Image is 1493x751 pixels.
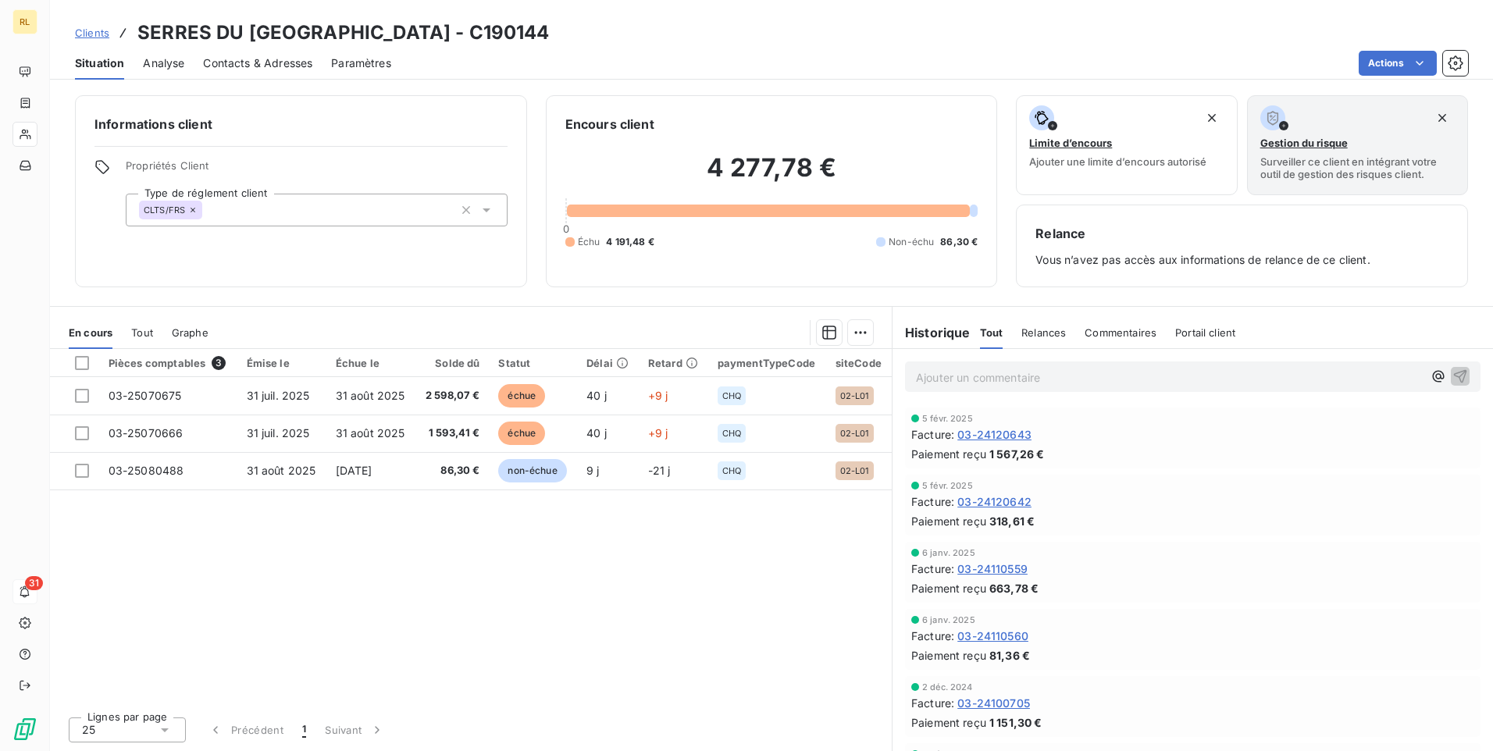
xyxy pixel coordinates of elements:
[911,493,954,510] span: Facture :
[143,55,184,71] span: Analyse
[586,426,607,440] span: 40 j
[922,481,973,490] span: 5 févr. 2025
[1260,155,1455,180] span: Surveiller ce client en intégrant votre outil de gestion des risques client.
[109,464,184,477] span: 03-25080488
[911,426,954,443] span: Facture :
[957,628,1028,644] span: 03-24110560
[247,357,317,369] div: Émise le
[75,25,109,41] a: Clients
[1021,326,1066,339] span: Relances
[1175,326,1235,339] span: Portail client
[1029,155,1206,168] span: Ajouter une limite d’encours autorisé
[889,235,934,249] span: Non-échu
[302,722,306,738] span: 1
[586,357,629,369] div: Délai
[425,388,480,404] span: 2 598,07 €
[840,429,869,438] span: 02-L01
[126,159,508,181] span: Propriétés Client
[893,323,971,342] h6: Historique
[1440,698,1477,735] iframe: Intercom live chat
[911,513,986,529] span: Paiement reçu
[247,389,310,402] span: 31 juil. 2025
[989,446,1045,462] span: 1 567,26 €
[25,576,43,590] span: 31
[498,422,545,445] span: échue
[606,235,654,249] span: 4 191,48 €
[293,714,315,746] button: 1
[578,235,600,249] span: Échu
[840,391,869,400] span: 02-L01
[565,152,978,199] h2: 4 277,78 €
[1016,95,1237,195] button: Limite d’encoursAjouter une limite d’encours autorisé
[109,426,184,440] span: 03-25070666
[565,115,654,133] h6: Encours client
[957,426,1032,443] span: 03-24120643
[425,463,480,479] span: 86,30 €
[911,714,986,731] span: Paiement reçu
[940,235,978,249] span: 86,30 €
[425,425,480,441] span: 1 593,41 €
[498,357,568,369] div: Statut
[247,426,310,440] span: 31 juil. 2025
[336,357,406,369] div: Échue le
[586,389,607,402] span: 40 j
[989,580,1039,596] span: 663,78 €
[144,205,185,215] span: CLTS/FRS
[498,384,545,408] span: échue
[648,464,671,477] span: -21 j
[957,695,1030,711] span: 03-24100705
[563,222,569,235] span: 0
[922,682,973,692] span: 2 déc. 2024
[911,628,954,644] span: Facture :
[718,357,817,369] div: paymentTypeCode
[989,714,1042,731] span: 1 151,30 €
[331,55,391,71] span: Paramètres
[131,326,153,339] span: Tout
[722,429,741,438] span: CHQ
[980,326,1003,339] span: Tout
[722,391,741,400] span: CHQ
[1260,137,1348,149] span: Gestion du risque
[836,357,882,369] div: siteCode
[911,695,954,711] span: Facture :
[12,717,37,742] img: Logo LeanPay
[247,464,316,477] span: 31 août 2025
[911,446,986,462] span: Paiement reçu
[425,357,480,369] div: Solde dû
[1247,95,1468,195] button: Gestion du risqueSurveiller ce client en intégrant votre outil de gestion des risques client.
[212,356,226,370] span: 3
[1029,137,1112,149] span: Limite d’encours
[82,722,95,738] span: 25
[75,27,109,39] span: Clients
[69,326,112,339] span: En cours
[109,389,182,402] span: 03-25070675
[336,464,372,477] span: [DATE]
[1085,326,1156,339] span: Commentaires
[957,493,1032,510] span: 03-24120642
[922,414,973,423] span: 5 févr. 2025
[198,714,293,746] button: Précédent
[202,203,215,217] input: Ajouter une valeur
[1035,224,1448,243] h6: Relance
[586,464,599,477] span: 9 j
[989,513,1035,529] span: 318,61 €
[840,466,869,475] span: 02-L01
[648,357,699,369] div: Retard
[75,55,124,71] span: Situation
[648,389,668,402] span: +9 j
[648,426,668,440] span: +9 j
[498,459,566,482] span: non-échue
[911,647,986,664] span: Paiement reçu
[1359,51,1437,76] button: Actions
[336,389,405,402] span: 31 août 2025
[989,647,1030,664] span: 81,36 €
[722,466,741,475] span: CHQ
[911,580,986,596] span: Paiement reçu
[957,561,1028,577] span: 03-24110559
[922,615,975,625] span: 6 janv. 2025
[922,548,975,557] span: 6 janv. 2025
[911,561,954,577] span: Facture :
[12,9,37,34] div: RL
[94,115,508,133] h6: Informations client
[172,326,208,339] span: Graphe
